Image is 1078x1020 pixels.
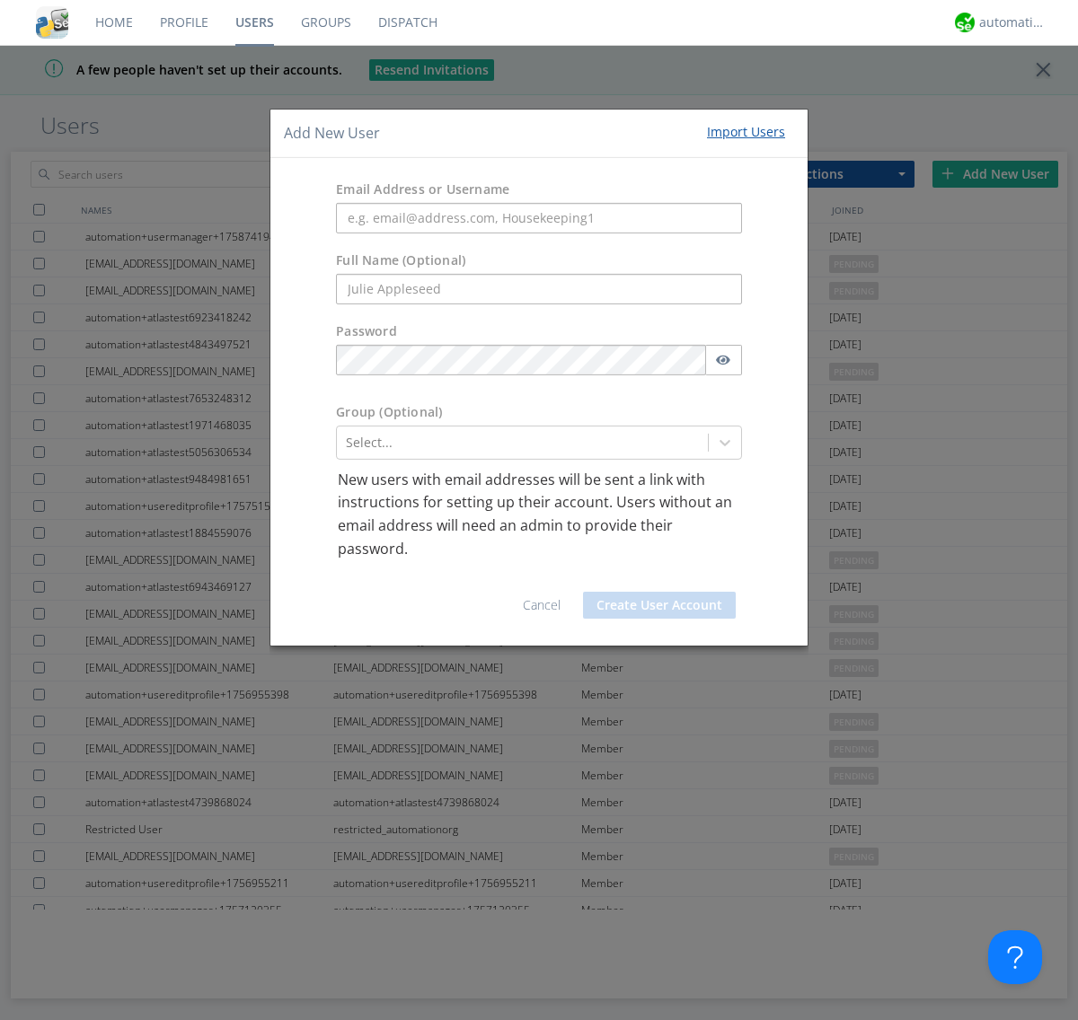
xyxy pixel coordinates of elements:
input: e.g. email@address.com, Housekeeping1 [336,203,742,233]
p: New users with email addresses will be sent a link with instructions for setting up their account... [338,469,740,560]
label: Email Address or Username [336,180,509,198]
a: Cancel [523,596,561,613]
img: d2d01cd9b4174d08988066c6d424eccd [955,13,975,32]
input: Julie Appleseed [336,274,742,304]
label: Password [336,322,397,340]
h4: Add New User [284,123,380,144]
label: Group (Optional) [336,403,442,421]
img: cddb5a64eb264b2086981ab96f4c1ba7 [36,6,68,39]
button: Create User Account [583,592,736,619]
label: Full Name (Optional) [336,251,465,269]
div: automation+atlas [979,13,1047,31]
div: Import Users [707,123,785,141]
